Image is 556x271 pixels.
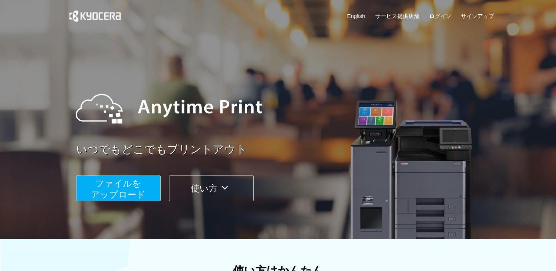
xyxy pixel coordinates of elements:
[375,12,419,20] a: サービス提供店舗
[91,178,146,199] span: ファイルを ​​アップロード
[169,176,254,201] button: 使い方
[347,12,365,20] a: English
[76,176,161,201] button: ファイルを​​アップロード
[461,12,494,20] a: サインアップ
[429,12,451,20] a: ログイン
[76,142,499,158] a: いつでもどこでもプリントアウト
